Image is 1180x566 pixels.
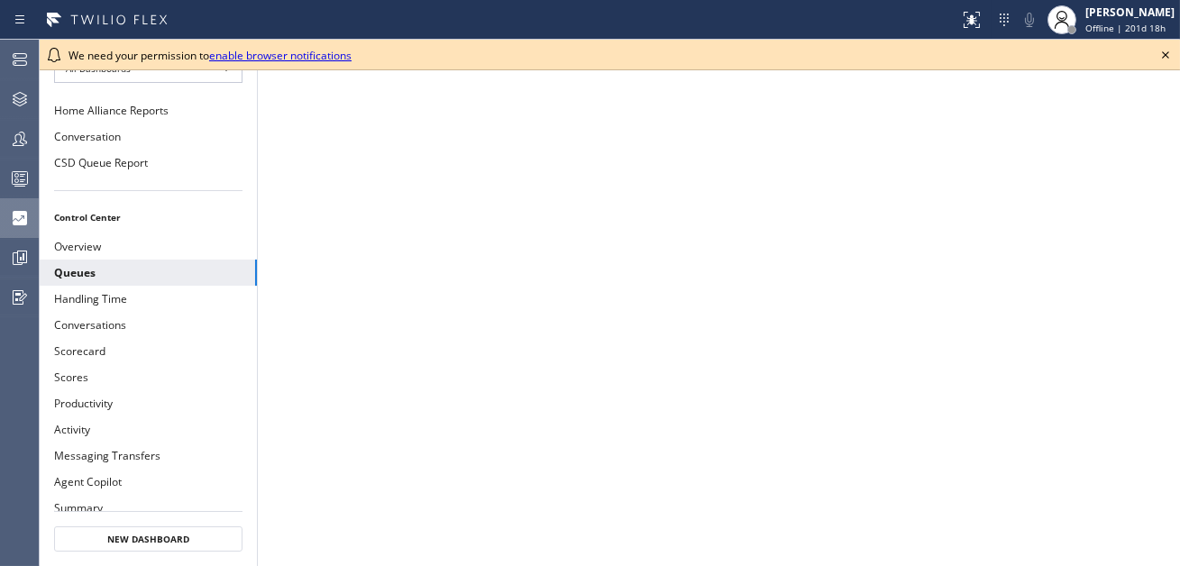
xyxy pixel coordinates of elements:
button: CSD Queue Report [40,150,257,176]
a: enable browser notifications [209,48,352,63]
button: Conversations [40,312,257,338]
button: Activity [40,416,257,443]
button: Mute [1017,7,1042,32]
button: Productivity [40,390,257,416]
span: We need your permission to [69,48,352,63]
button: Home Alliance Reports [40,97,257,123]
li: Control Center [40,205,257,229]
button: Scores [40,364,257,390]
span: Offline | 201d 18h [1085,22,1166,34]
button: Queues [40,260,257,286]
button: Summary [40,495,257,521]
button: Handling Time [40,286,257,312]
button: Overview [40,233,257,260]
button: Scorecard [40,338,257,364]
button: Conversation [40,123,257,150]
button: New Dashboard [54,526,242,552]
button: Agent Copilot [40,469,257,495]
button: Messaging Transfers [40,443,257,469]
iframe: dashboard_9953aedaeaea [258,40,1180,566]
div: [PERSON_NAME] [1085,5,1175,20]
